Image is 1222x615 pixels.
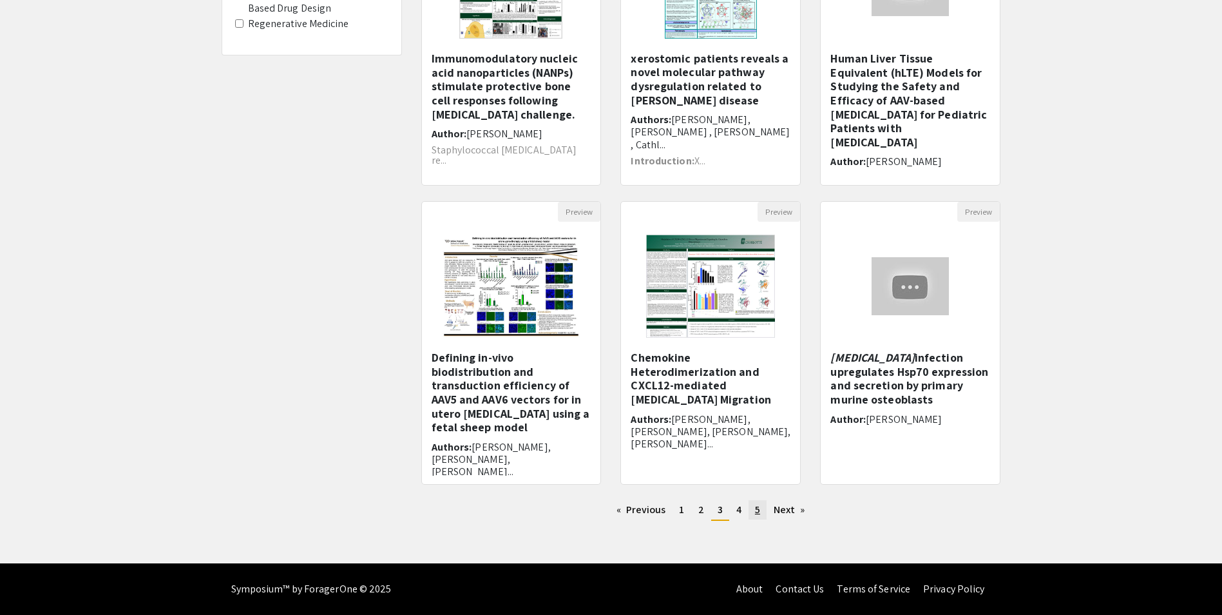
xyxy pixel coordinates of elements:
[231,563,392,615] div: Symposium™ by ForagerOne © 2025
[10,557,55,605] iframe: Chat
[633,222,788,351] img: <p><strong style="color: rgb(80, 0, 80);">Chemokine Heterodimerization and CXCL12-mediated Breast...
[421,500,1001,521] ul: Pagination
[430,222,593,351] img: <p class="ql-align-center"><strong>Defining in-vivo biodistribution and transduction efficiency o...
[755,503,760,516] span: 5
[830,155,990,168] h6: Author:
[610,500,673,520] a: Previous page
[421,201,602,485] div: Open Presentation <p class="ql-align-center"><strong>Defining in-vivo biodistribution and transdu...
[957,202,1000,222] button: Preview
[432,351,591,434] h5: Defining in-vivo biodistribution and transduction efficiency of AAV5 and AAV6 vectors for in uter...
[698,503,704,516] span: 2
[830,413,990,425] h6: Author:
[866,413,942,426] span: [PERSON_NAME]
[631,113,790,151] span: [PERSON_NAME], [PERSON_NAME] , [PERSON_NAME] , Cathl...
[432,128,591,140] h6: Author:
[558,202,600,222] button: Preview
[248,16,349,32] label: Regenerative Medicine
[767,500,812,520] a: Next page
[736,503,741,516] span: 4
[631,413,790,451] span: [PERSON_NAME], [PERSON_NAME], [PERSON_NAME], [PERSON_NAME]...
[866,155,942,168] span: [PERSON_NAME]
[432,440,551,478] span: [PERSON_NAME], [PERSON_NAME], [PERSON_NAME]...
[620,201,801,485] div: Open Presentation <p><strong style="color: rgb(80, 0, 80);">Chemokine Heterodimerization and CXCL...
[631,351,790,406] h5: Chemokine Heterodimerization and CXCL12-mediated [MEDICAL_DATA] Migration
[432,52,591,121] h5: Immunomodulatory nucleic acid nanoparticles (NANPs) stimulate protective bone cell responses foll...
[718,503,723,516] span: 3
[736,582,763,596] a: About
[830,351,990,406] h5: infection upregulates Hsp70 expression and secretion by primary murine osteoblasts
[432,145,591,166] p: Staphylococcal [MEDICAL_DATA] re...
[631,113,790,151] h6: Authors:
[830,52,990,149] h5: Human Liver Tissue Equivalent (hLTE) Models for Studying the Safety and Efficacy of AAV-based [ME...
[466,127,542,141] span: [PERSON_NAME]
[923,582,984,596] a: Privacy Policy
[631,413,790,451] h6: Authors:
[631,154,694,168] strong: Introduction:
[631,156,790,166] p: X...
[837,582,910,596] a: Terms of Service
[679,503,684,516] span: 1
[758,202,800,222] button: Preview
[830,350,914,365] em: [MEDICAL_DATA]
[631,37,790,107] h5: Salivary proteome analysis of xerostomic patients reveals a novel molecular pathway dysregulation...
[432,441,591,478] h6: Authors:
[820,201,1000,485] div: Open Presentation <p><em style="background-color: transparent; color: rgb(0, 0, 0);">Staphylococc...
[859,244,962,328] img: <p><em style="background-color: transparent; color: rgb(0, 0, 0);">Staphylococcus aureus</em><spa...
[776,582,824,596] a: Contact Us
